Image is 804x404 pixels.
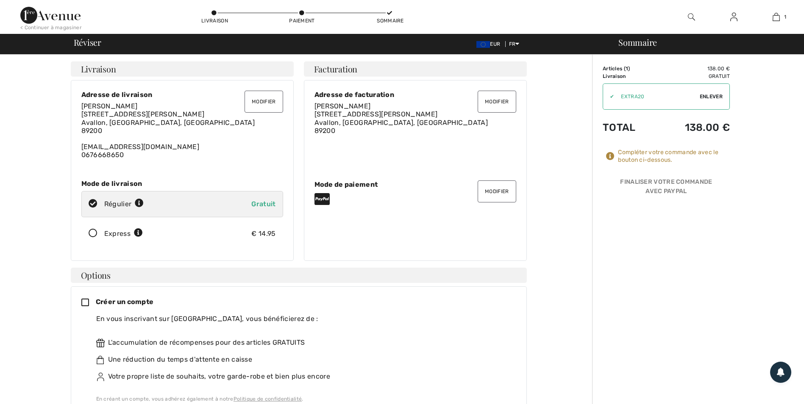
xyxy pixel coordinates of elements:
[81,102,138,110] span: [PERSON_NAME]
[96,314,509,324] div: En vous inscrivant sur [GEOGRAPHIC_DATA], vous bénéficierez de :
[314,65,358,73] span: Facturation
[96,356,105,364] img: faster.svg
[201,17,227,25] div: Livraison
[476,41,490,48] img: Euro
[476,41,504,47] span: EUR
[74,38,101,47] span: Réviser
[81,110,255,134] span: [STREET_ADDRESS][PERSON_NAME] Avallon, [GEOGRAPHIC_DATA], [GEOGRAPHIC_DATA] 89200
[603,199,730,218] iframe: PayPal
[81,102,283,159] div: [EMAIL_ADDRESS][DOMAIN_NAME] 0676668650
[251,229,275,239] div: € 14.95
[603,113,656,142] td: Total
[314,91,516,99] div: Adresse de facturation
[289,17,314,25] div: Paiement
[96,373,105,381] img: ownWishlist.svg
[723,12,744,22] a: Se connecter
[314,102,371,110] span: [PERSON_NAME]
[784,13,786,21] span: 1
[314,110,488,134] span: [STREET_ADDRESS][PERSON_NAME] Avallon, [GEOGRAPHIC_DATA], [GEOGRAPHIC_DATA] 89200
[314,180,516,188] div: Mode de paiement
[603,65,656,72] td: Articles ( )
[509,41,520,47] span: FR
[377,17,402,25] div: Sommaire
[773,12,780,22] img: Mon panier
[104,229,143,239] div: Express
[478,180,516,202] button: Modifier
[245,91,283,113] button: Modifier
[614,84,700,109] input: Code promo
[603,177,730,199] div: Finaliser votre commande avec PayPal
[96,371,509,382] div: Votre propre liste de souhaits, votre garde-robe et bien plus encore
[251,200,275,208] span: Gratuit
[608,38,799,47] div: Sommaire
[104,199,144,209] div: Régulier
[618,149,730,164] div: Compléter votre commande avec le bouton ci-dessous.
[81,91,283,99] div: Adresse de livraison
[96,339,105,347] img: rewards.svg
[688,12,695,22] img: recherche
[81,65,116,73] span: Livraison
[730,12,737,22] img: Mes infos
[478,91,516,113] button: Modifier
[96,298,154,306] span: Créer un compte
[656,72,730,80] td: Gratuit
[20,24,82,31] div: < Continuer à magasiner
[656,113,730,142] td: 138.00 €
[626,66,628,72] span: 1
[96,395,509,403] div: En créant un compte, vous adhérez également à notre .
[603,72,656,80] td: Livraison
[755,12,797,22] a: 1
[20,7,81,24] img: 1ère Avenue
[96,338,509,348] div: L'accumulation de récompenses pour des articles GRATUITS
[700,93,723,100] span: Enlever
[234,396,302,402] a: Politique de confidentialité
[96,354,509,365] div: Une réduction du temps d'attente en caisse
[71,268,527,283] h4: Options
[656,65,730,72] td: 138.00 €
[81,180,283,188] div: Mode de livraison
[603,93,614,100] div: ✔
